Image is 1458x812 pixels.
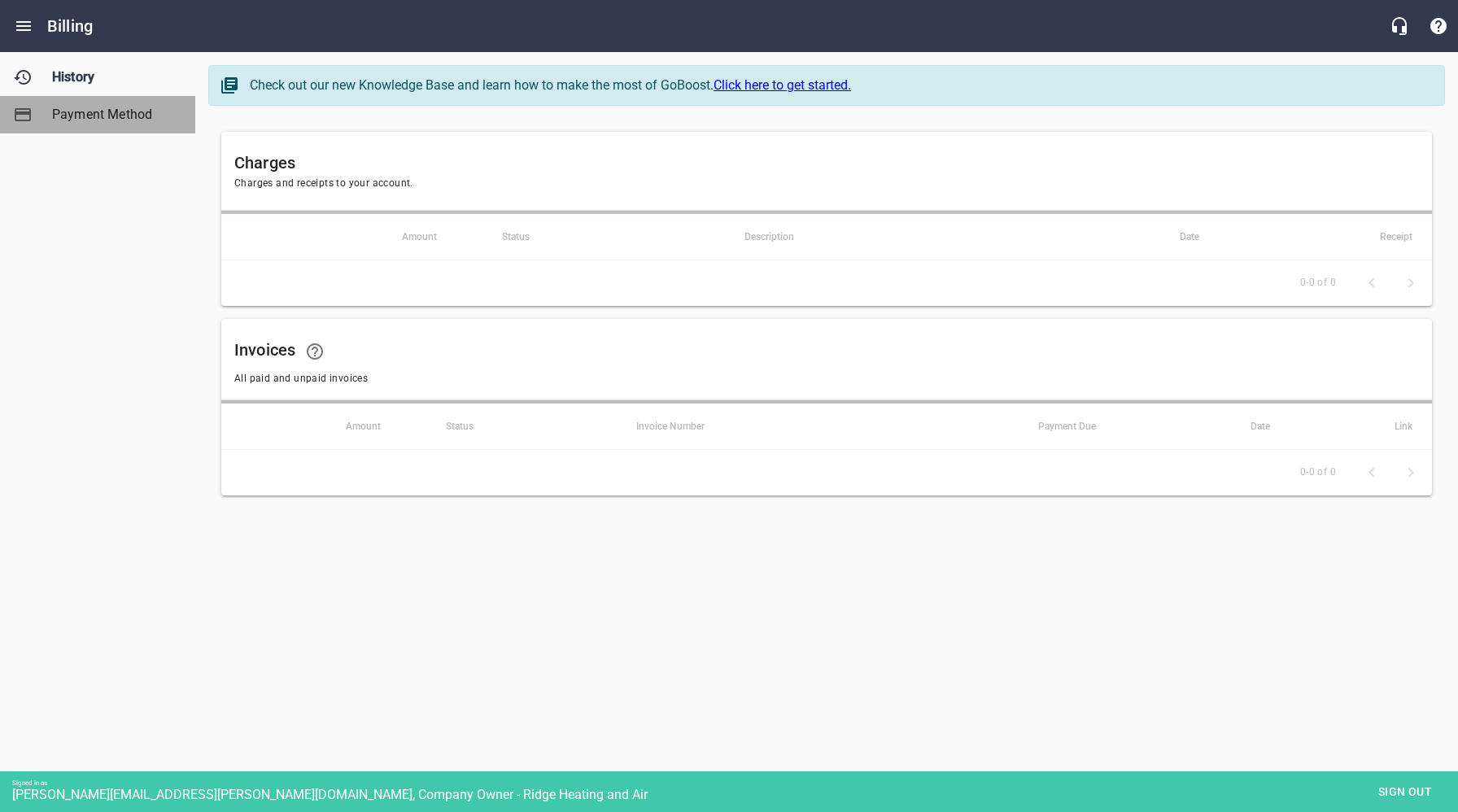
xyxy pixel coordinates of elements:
[1371,782,1439,802] span: Sign out
[47,13,93,39] h6: Billing
[714,77,851,93] a: Click here to get started.
[1300,275,1336,291] span: 0-0 of 0
[1380,7,1419,46] button: Live Chat
[1300,465,1336,481] span: 0-0 of 0
[52,105,176,124] span: Payment Method
[12,779,1458,787] div: Signed in as
[221,404,426,449] th: Amount
[426,404,617,449] th: Status
[1142,404,1315,449] th: Date
[221,214,482,260] th: Amount
[250,76,1428,95] div: Check out our new Knowledge Base and learn how to make the most of GoBoost.
[295,332,334,371] a: Learn how your statements and invoices will look
[617,404,890,449] th: Invoice Number
[4,7,43,46] button: Open drawer
[1419,7,1458,46] button: Support Portal
[1245,214,1432,260] th: Receipt
[725,214,1024,260] th: Description
[890,404,1142,449] th: Payment Due
[234,177,413,189] span: Charges and receipts to your account.
[482,214,725,260] th: Status
[1364,777,1446,807] button: Sign out
[234,150,1419,176] h6: Charges
[52,68,176,87] span: History
[12,787,1458,802] div: [PERSON_NAME][EMAIL_ADDRESS][PERSON_NAME][DOMAIN_NAME], Company Owner - Ridge Heating and Air
[1316,404,1433,449] th: Link
[234,332,1419,371] h6: Invoices
[234,373,368,384] span: All paid and unpaid invoices
[1024,214,1245,260] th: Date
